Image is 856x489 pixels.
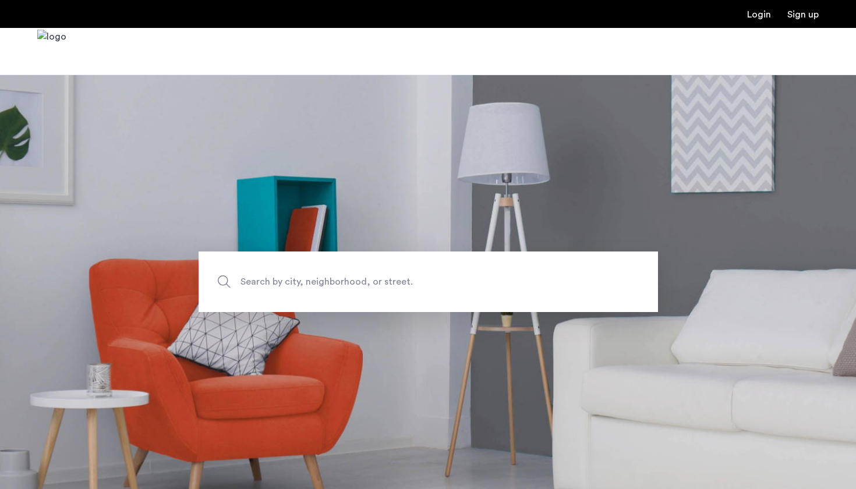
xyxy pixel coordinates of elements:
a: Cazamio Logo [37,30,66,73]
span: Search by city, neighborhood, or street. [240,274,562,290]
input: Apartment Search [199,251,658,312]
a: Login [747,10,771,19]
a: Registration [787,10,819,19]
img: logo [37,30,66,73]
